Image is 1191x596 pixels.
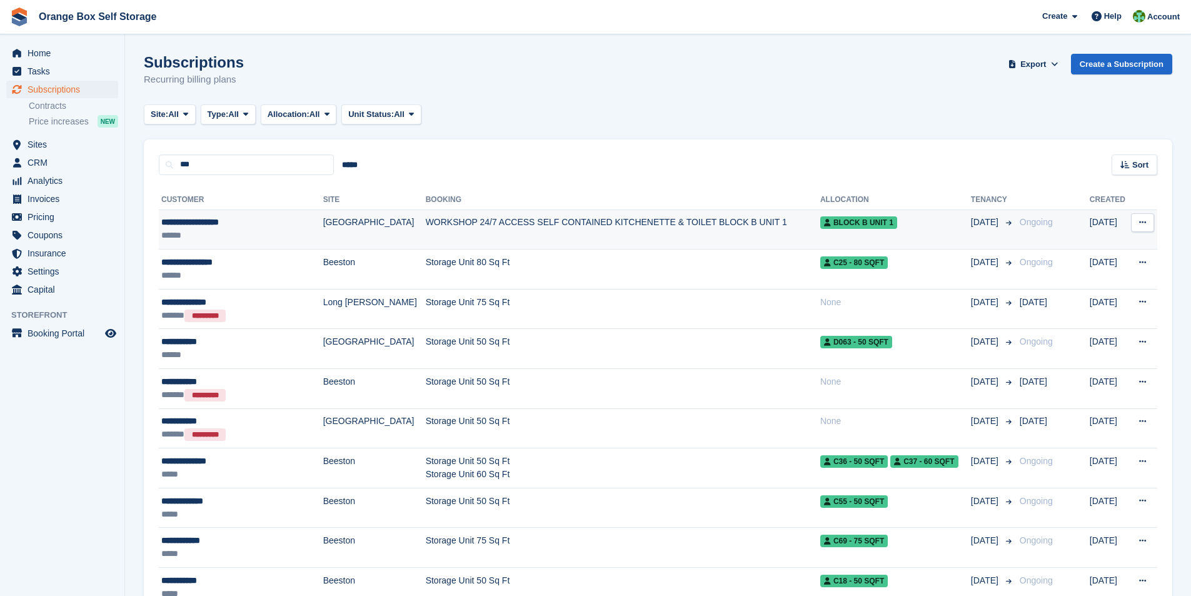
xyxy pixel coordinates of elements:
span: Tasks [28,63,103,80]
td: Storage Unit 75 Sq Ft [426,289,820,329]
a: menu [6,325,118,342]
span: [DATE] [971,534,1001,547]
td: Beeston [323,528,426,568]
button: Export [1006,54,1061,74]
td: Storage Unit 50 Sq Ft [426,369,820,409]
span: Insurance [28,245,103,262]
a: Orange Box Self Storage [34,6,162,27]
td: [DATE] [1090,528,1128,568]
span: Sort [1132,159,1148,171]
span: All [228,108,239,121]
button: Site: All [144,104,196,125]
span: CRM [28,154,103,171]
span: [DATE] [971,256,1001,269]
span: D063 - 50 SQFT [820,336,892,348]
span: All [309,108,320,121]
a: menu [6,190,118,208]
td: Beeston [323,250,426,290]
td: [DATE] [1090,408,1128,448]
th: Booking [426,190,820,210]
a: menu [6,81,118,98]
span: Storefront [11,309,124,321]
td: WORKSHOP 24/7 ACCESS SELF CONTAINED KITCHENETTE & TOILET BLOCK B UNIT 1 [426,210,820,250]
th: Site [323,190,426,210]
td: Beeston [323,448,426,488]
p: Recurring billing plans [144,73,244,87]
a: Price increases NEW [29,114,118,128]
img: stora-icon-8386f47178a22dfd0bd8f6a31ec36ba5ce8667c1dd55bd0f319d3a0aa187defe.svg [10,8,29,26]
td: [GEOGRAPHIC_DATA] [323,408,426,448]
span: [DATE] [1020,376,1047,386]
div: None [820,415,971,428]
span: C25 - 80 SQFT [820,256,888,269]
span: Analytics [28,172,103,189]
div: NEW [98,115,118,128]
h1: Subscriptions [144,54,244,71]
td: Storage Unit 50 Sq Ft Storage Unit 60 Sq Ft [426,448,820,488]
span: Invoices [28,190,103,208]
a: menu [6,245,118,262]
button: Allocation: All [261,104,337,125]
span: All [168,108,179,121]
span: Sites [28,136,103,153]
span: Ongoing [1020,257,1053,267]
td: Storage Unit 50 Sq Ft [426,408,820,448]
a: menu [6,154,118,171]
td: [DATE] [1090,329,1128,369]
a: menu [6,281,118,298]
td: [DATE] [1090,488,1128,528]
a: menu [6,136,118,153]
td: [GEOGRAPHIC_DATA] [323,329,426,369]
span: BLOCK B UNIT 1 [820,216,897,229]
span: Account [1147,11,1180,23]
span: Help [1104,10,1122,23]
span: Type: [208,108,229,121]
span: Ongoing [1020,456,1053,466]
a: menu [6,44,118,62]
span: Create [1042,10,1067,23]
span: Coupons [28,226,103,244]
span: Subscriptions [28,81,103,98]
span: [DATE] [971,415,1001,428]
span: C18 - 50 SQFT [820,575,888,587]
span: Ongoing [1020,575,1053,585]
th: Customer [159,190,323,210]
td: Long [PERSON_NAME] [323,289,426,329]
span: Ongoing [1020,336,1053,346]
span: [DATE] [971,216,1001,229]
th: Tenancy [971,190,1015,210]
img: Binder Bhardwaj [1133,10,1145,23]
td: Beeston [323,369,426,409]
span: [DATE] [971,495,1001,508]
div: None [820,296,971,309]
span: C55 - 50 SQFT [820,495,888,508]
span: Ongoing [1020,496,1053,506]
td: Beeston [323,488,426,528]
th: Created [1090,190,1128,210]
span: Home [28,44,103,62]
a: Create a Subscription [1071,54,1172,74]
td: [DATE] [1090,369,1128,409]
td: Storage Unit 80 Sq Ft [426,250,820,290]
a: menu [6,226,118,244]
span: C37 - 60 SQFT [890,455,958,468]
span: C69 - 75 SQFT [820,535,888,547]
span: Price increases [29,116,89,128]
span: [DATE] [971,574,1001,587]
td: [DATE] [1090,250,1128,290]
td: Storage Unit 50 Sq Ft [426,329,820,369]
span: Settings [28,263,103,280]
span: Ongoing [1020,535,1053,545]
span: Capital [28,281,103,298]
span: [DATE] [971,455,1001,468]
span: [DATE] [971,296,1001,309]
span: Unit Status: [348,108,394,121]
a: Contracts [29,100,118,112]
td: [DATE] [1090,448,1128,488]
span: [DATE] [971,335,1001,348]
span: Pricing [28,208,103,226]
span: Site: [151,108,168,121]
button: Type: All [201,104,256,125]
td: Storage Unit 75 Sq Ft [426,528,820,568]
span: [DATE] [1020,297,1047,307]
